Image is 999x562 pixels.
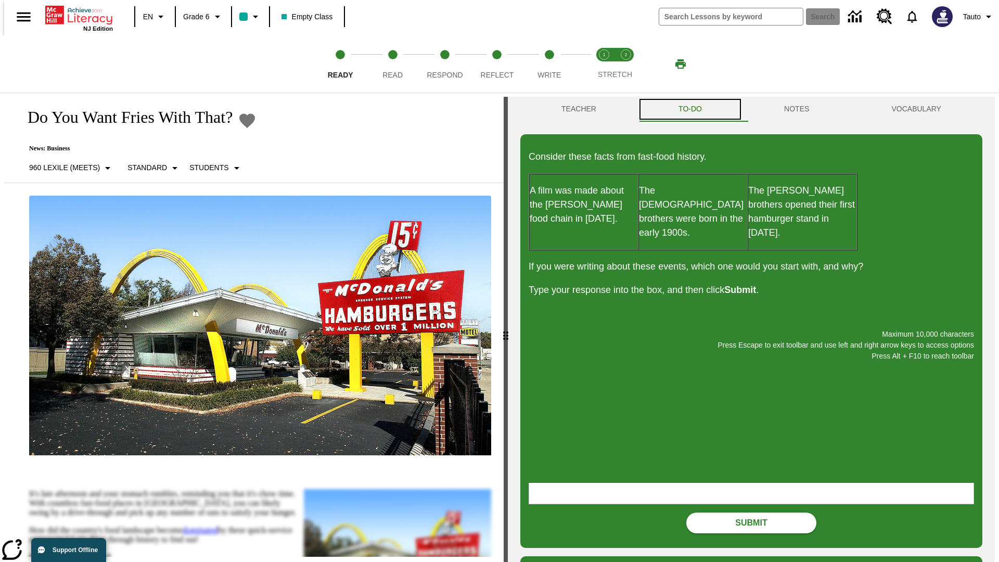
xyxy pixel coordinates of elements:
span: Respond [427,71,463,79]
button: Profile/Settings [959,7,999,26]
button: Language: EN, Select a language [138,7,172,26]
text: 2 [624,52,627,57]
text: 1 [603,52,605,57]
a: Data Center [842,3,870,31]
span: Tauto [963,11,981,22]
span: Write [537,71,561,79]
button: Select Lexile, 960 Lexile (Meets) [25,159,118,177]
span: Support Offline [53,546,98,554]
p: Standard [127,162,167,173]
button: Reflect step 4 of 5 [467,35,527,93]
span: Ready [328,71,353,79]
img: One of the first McDonald's stores, with the iconic red sign and golden arches. [29,196,491,456]
body: Maximum 10,000 characters Press Escape to exit toolbar and use left and right arrow keys to acces... [4,8,152,18]
p: A film was made about the [PERSON_NAME] food chain in [DATE]. [530,184,638,226]
span: Reflect [481,71,514,79]
button: Select Student [185,159,247,177]
button: NOTES [743,97,850,122]
span: EN [143,11,153,22]
button: Print [664,55,697,73]
div: Press Enter or Spacebar and then press right and left arrow keys to move the slider [504,97,508,562]
button: Teacher [520,97,637,122]
strong: Submit [724,285,756,295]
button: Stretch Read step 1 of 2 [589,35,619,93]
button: VOCABULARY [850,97,982,122]
button: Scaffolds, Standard [123,159,185,177]
span: Read [382,71,403,79]
div: Home [45,4,113,32]
button: Grade: Grade 6, Select a grade [179,7,228,26]
button: TO-DO [637,97,743,122]
p: Students [189,162,228,173]
span: Empty Class [281,11,333,22]
button: Write step 5 of 5 [519,35,580,93]
img: Avatar [932,6,953,27]
h1: Do You Want Fries With That? [17,108,233,127]
p: If you were writing about these events, which one would you start with, and why? [529,260,974,274]
p: Type your response into the box, and then click . [529,283,974,297]
button: Support Offline [31,538,106,562]
button: Open side menu [8,2,39,32]
input: search field [659,8,803,25]
button: Stretch Respond step 2 of 2 [611,35,641,93]
div: activity [508,97,995,562]
button: Read step 2 of 5 [362,35,422,93]
p: Maximum 10,000 characters [529,329,974,340]
a: Resource Center, Will open in new tab [870,3,899,31]
a: Notifications [899,3,926,30]
p: Press Alt + F10 to reach toolbar [529,351,974,362]
div: Instructional Panel Tabs [520,97,982,122]
p: Consider these facts from fast-food history. [529,150,974,164]
p: News: Business [17,145,257,152]
p: 960 Lexile (Meets) [29,162,100,173]
button: Respond step 3 of 5 [415,35,475,93]
button: Ready step 1 of 5 [310,35,370,93]
div: reading [4,97,504,557]
p: The [PERSON_NAME] brothers opened their first hamburger stand in [DATE]. [748,184,856,240]
button: Submit [686,513,816,533]
p: Press Escape to exit toolbar and use left and right arrow keys to access options [529,340,974,351]
span: NJ Edition [83,25,113,32]
p: The [DEMOGRAPHIC_DATA] brothers were born in the early 1900s. [639,184,747,240]
button: Select a new avatar [926,3,959,30]
button: Add to Favorites - Do You Want Fries With That? [238,111,257,130]
span: Grade 6 [183,11,210,22]
button: Class color is teal. Change class color [235,7,266,26]
span: STRETCH [598,70,632,79]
